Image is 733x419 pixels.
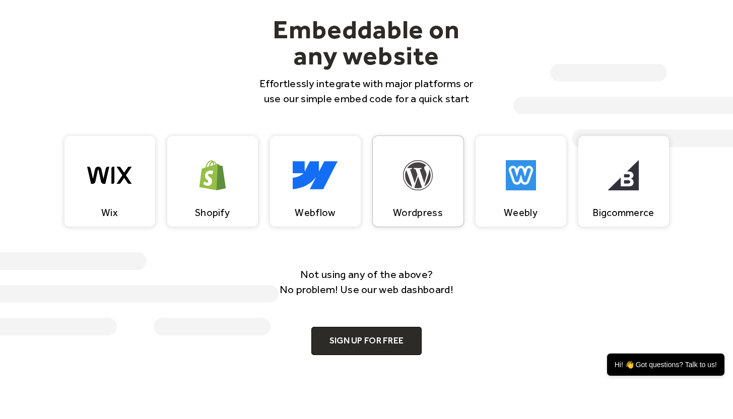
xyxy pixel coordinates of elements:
a: Wordpress [373,136,463,227]
p: Not using any of the above? No problem! Use our web dashboard! [266,267,468,297]
div: Webflow [295,206,335,219]
div: Wix [101,206,118,219]
p: Effortlessly integrate with major platforms or use our simple embed code for a quick start [254,76,480,106]
a: Sign up for free [311,327,422,355]
div: Bigcommerce [592,206,654,219]
a: Wix [64,136,155,227]
a: Webflow [270,136,361,227]
a: Weebly [476,136,566,227]
h2: Embeddable on any website [254,16,480,68]
div: Weebly [504,206,538,219]
a: Shopify [167,136,258,227]
div: Shopify [195,206,230,219]
a: Bigcommerce [578,136,669,227]
div: Wordpress [393,206,443,219]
